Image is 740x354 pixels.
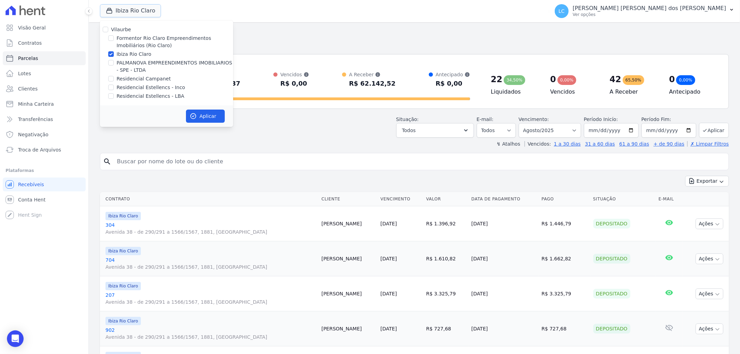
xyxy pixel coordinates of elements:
a: + de 90 dias [654,141,684,147]
button: Ações [696,323,723,334]
a: 61 a 90 dias [619,141,649,147]
span: Conta Hent [18,196,45,203]
div: R$ 62.142,52 [349,78,395,89]
div: Depositado [593,289,630,299]
th: Data de Pagamento [469,192,539,206]
span: Transferências [18,116,53,123]
a: Troca de Arquivos [3,143,86,157]
td: [PERSON_NAME] [319,241,378,276]
span: Troca de Arquivos [18,146,61,153]
a: Contratos [3,36,86,50]
label: Situação: [396,116,419,122]
div: 0 [669,74,675,85]
a: [DATE] [381,256,397,261]
td: R$ 1.396,92 [423,206,468,241]
h4: Antecipado [669,88,717,96]
a: Visão Geral [3,21,86,35]
span: Minha Carteira [18,101,54,107]
label: ↯ Atalhos [496,141,520,147]
a: Clientes [3,82,86,96]
p: [PERSON_NAME] [PERSON_NAME] dos [PERSON_NAME] [573,5,726,12]
td: R$ 3.325,79 [423,276,468,311]
td: [DATE] [469,241,539,276]
td: R$ 727,68 [539,311,590,346]
a: 1 a 30 dias [554,141,581,147]
th: Cliente [319,192,378,206]
td: R$ 3.325,79 [539,276,590,311]
p: Ver opções [573,12,726,17]
label: E-mail: [477,116,494,122]
button: Ações [696,288,723,299]
div: 0,00% [558,75,576,85]
td: R$ 1.610,82 [423,241,468,276]
div: 65,50% [623,75,644,85]
div: Plataformas [6,166,83,175]
span: Ibiza Rio Claro [105,282,141,290]
a: Negativação [3,128,86,141]
td: [PERSON_NAME] [319,206,378,241]
a: 704Avenida 38 - de 290/291 a 1566/1567, 1881, [GEOGRAPHIC_DATA] [105,257,316,270]
div: 42 [610,74,621,85]
a: 207Avenida 38 - de 290/291 a 1566/1567, 1881, [GEOGRAPHIC_DATA] [105,292,316,305]
td: [PERSON_NAME] [319,276,378,311]
div: 22 [491,74,502,85]
td: [DATE] [469,206,539,241]
span: Ibiza Rio Claro [105,212,141,220]
div: Vencidos [280,71,309,78]
i: search [103,157,111,166]
td: R$ 1.662,82 [539,241,590,276]
a: Transferências [3,112,86,126]
button: Todos [396,123,474,138]
span: Avenida 38 - de 290/291 a 1566/1567, 1881, [GEOGRAPHIC_DATA] [105,228,316,235]
span: Parcelas [18,55,38,62]
label: Período Fim: [641,116,696,123]
label: Vilaurbe [111,27,131,32]
span: Lotes [18,70,31,77]
button: Ibiza Rio Claro [100,4,161,17]
span: Todos [402,126,416,135]
label: Período Inicío: [584,116,618,122]
th: Situação [590,192,656,206]
button: LC [PERSON_NAME] [PERSON_NAME] dos [PERSON_NAME] Ver opções [549,1,740,21]
span: Visão Geral [18,24,46,31]
span: Ibiza Rio Claro [105,317,141,325]
td: [DATE] [469,311,539,346]
label: Residencial Estellencs - Inco [117,84,185,91]
span: Ibiza Rio Claro [105,247,141,255]
div: A Receber [349,71,395,78]
th: Contrato [100,192,319,206]
a: 31 a 60 dias [585,141,615,147]
div: R$ 0,00 [436,78,470,89]
button: Aplicar [186,110,225,123]
td: [PERSON_NAME] [319,311,378,346]
label: Residencial Campanet [117,75,171,83]
a: 902Avenida 38 - de 290/291 a 1566/1567, 1881, [GEOGRAPHIC_DATA] [105,327,316,340]
h4: A Receber [610,88,658,96]
div: Open Intercom Messenger [7,330,24,347]
span: Clientes [18,85,37,92]
a: Lotes [3,67,86,80]
div: Depositado [593,219,630,228]
button: Aplicar [699,123,729,138]
td: R$ 727,68 [423,311,468,346]
a: Parcelas [3,51,86,65]
th: E-mail [656,192,683,206]
a: 304Avenida 38 - de 290/291 a 1566/1567, 1881, [GEOGRAPHIC_DATA] [105,222,316,235]
div: R$ 0,00 [280,78,309,89]
button: Exportar [685,176,729,187]
label: Ibiza Rio Claro [117,51,151,58]
label: Residencial Estellencs - LBA [117,93,184,100]
h4: Vencidos [550,88,598,96]
th: Vencimento [378,192,424,206]
label: Formentor Rio Claro Empreendimentos Imobiliários (Rio Claro) [117,35,233,49]
input: Buscar por nome do lote ou do cliente [113,155,726,169]
label: PALMANOVA EMPREENDIMENTOS IMOBILIARIOS - SPE - LTDA [117,59,233,74]
th: Pago [539,192,590,206]
span: Recebíveis [18,181,44,188]
div: 34,50% [504,75,525,85]
span: Contratos [18,40,42,46]
h2: Parcelas [100,28,729,40]
th: Valor [423,192,468,206]
label: Vencidos: [525,141,551,147]
div: 0 [550,74,556,85]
